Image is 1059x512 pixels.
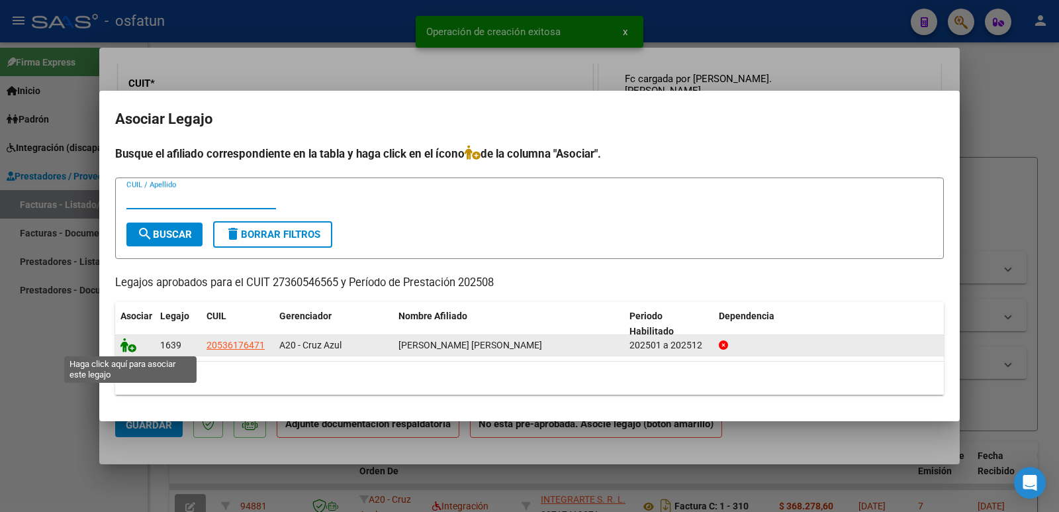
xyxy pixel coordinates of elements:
span: Nombre Afiliado [398,311,467,321]
span: Borrar Filtros [225,229,320,240]
button: Buscar [126,223,203,246]
span: Periodo Habilitado [629,311,674,336]
div: 202501 a 202512 [629,338,708,353]
h4: Busque el afiliado correspondiente en la tabla y haga click en el ícono de la columna "Asociar". [115,145,944,162]
span: Gerenciador [279,311,332,321]
span: Buscar [137,229,192,240]
span: 1639 [160,340,181,350]
datatable-header-cell: Dependencia [714,302,944,346]
p: Legajos aprobados para el CUIT 27360546565 y Período de Prestación 202508 [115,275,944,291]
datatable-header-cell: Gerenciador [274,302,393,346]
span: Dependencia [719,311,774,321]
datatable-header-cell: Periodo Habilitado [624,302,714,346]
span: 20536176471 [207,340,265,350]
span: A20 - Cruz Azul [279,340,342,350]
datatable-header-cell: CUIL [201,302,274,346]
span: CUIL [207,311,226,321]
span: Legajo [160,311,189,321]
div: 1 registros [115,362,944,395]
datatable-header-cell: Nombre Afiliado [393,302,624,346]
span: OCAMPO BARBIERI ALVARO CIRO [398,340,542,350]
h2: Asociar Legajo [115,107,944,132]
datatable-header-cell: Asociar [115,302,155,346]
mat-icon: delete [225,226,241,242]
datatable-header-cell: Legajo [155,302,201,346]
div: Open Intercom Messenger [1014,467,1046,499]
button: Borrar Filtros [213,221,332,248]
span: Asociar [120,311,152,321]
mat-icon: search [137,226,153,242]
